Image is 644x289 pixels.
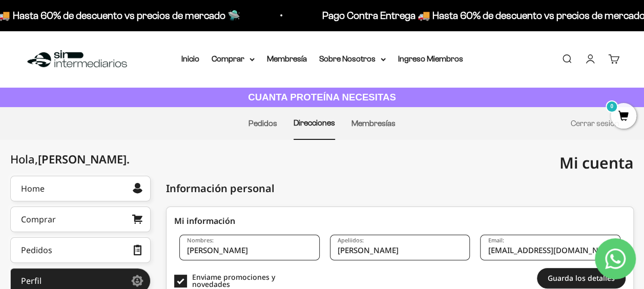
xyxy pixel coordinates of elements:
label: Email: [488,236,504,244]
div: Comprar [21,215,56,223]
a: 0 [611,111,636,122]
a: Pedidos [248,119,277,128]
div: Mi información [174,215,626,227]
a: Inicio [181,54,199,63]
mark: 0 [606,100,618,113]
div: Hola, [10,153,130,166]
summary: Comprar [212,52,255,66]
div: Información personal [166,181,275,196]
button: Guarda los detalles [537,268,626,288]
span: Mi cuenta [559,152,634,173]
strong: CUANTA PROTEÍNA NECESITAS [248,92,396,102]
div: Pedidos [21,246,52,254]
a: Membresías [351,119,396,128]
a: Ingreso Miembros [398,54,463,63]
a: Direcciones [294,118,335,127]
a: Membresía [267,54,307,63]
a: Comprar [10,207,151,232]
span: [PERSON_NAME] [38,151,130,167]
summary: Sobre Nosotros [319,52,386,66]
label: Apeliidos: [338,236,364,244]
div: Home [21,184,45,193]
label: Nombres: [187,236,214,244]
a: Cerrar sesión [571,119,619,128]
div: Perfil [21,277,41,285]
span: . [127,151,130,167]
a: Pedidos [10,237,151,263]
a: Home [10,176,151,201]
label: Enviame promociones y novedades [174,275,315,287]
